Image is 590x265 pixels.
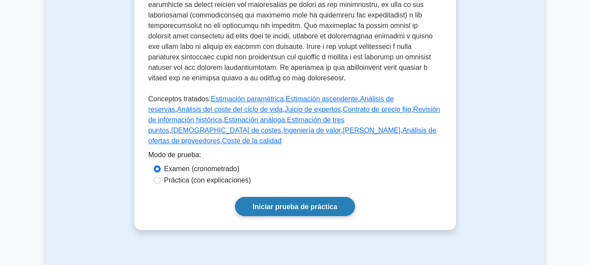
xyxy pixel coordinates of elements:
a: Estimación paramétrica [211,95,284,103]
font: , [341,106,343,113]
font: , [341,127,343,134]
font: , [285,116,287,124]
font: , [169,127,171,134]
a: [DEMOGRAPHIC_DATA] de costes [171,127,281,134]
a: Contrato de precio fijo [343,106,411,113]
font: , [358,95,360,103]
a: [PERSON_NAME] [343,127,400,134]
a: Estimación análoga [224,116,285,124]
a: Estimación ascendente [286,95,358,103]
font: , [175,106,177,113]
font: Conceptos tratados: [148,95,211,103]
font: Examen (cronometrado) [164,165,240,172]
font: , [222,116,224,124]
a: Iniciar prueba de práctica [235,197,355,216]
a: Ingeniería de valor [283,127,341,134]
font: , [220,137,222,145]
font: , [400,127,402,134]
a: Coste de la calidad [222,137,282,145]
font: , [284,95,286,103]
a: Análisis del coste del ciclo de vida [177,106,283,113]
font: , [283,106,284,113]
font: Iniciar prueba de práctica [253,203,338,210]
font: Práctica (con explicaciones) [164,176,251,184]
a: Juicio de expertos [285,106,341,113]
font: , [411,106,413,113]
font: , [281,127,283,134]
font: Modo de prueba: [148,151,201,158]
